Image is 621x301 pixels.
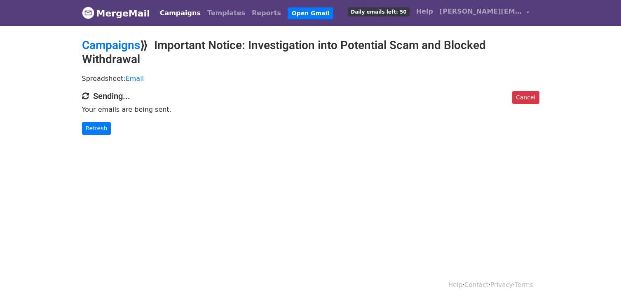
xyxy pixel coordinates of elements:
[512,91,539,104] a: Cancel
[490,281,513,289] a: Privacy
[82,105,539,114] p: Your emails are being sent.
[515,281,533,289] a: Terms
[82,38,140,52] a: Campaigns
[464,281,488,289] a: Contact
[348,7,409,16] span: Daily emails left: 50
[344,3,412,20] a: Daily emails left: 50
[82,122,111,135] a: Refresh
[448,281,462,289] a: Help
[204,5,248,21] a: Templates
[248,5,284,21] a: Reports
[82,38,539,66] h2: ⟫ Important Notice: Investigation into Potential Scam and Blocked Withdrawal
[82,5,150,22] a: MergeMail
[157,5,204,21] a: Campaigns
[436,3,533,23] a: [PERSON_NAME][EMAIL_ADDRESS][PERSON_NAME][DOMAIN_NAME]
[440,7,522,16] span: [PERSON_NAME][EMAIL_ADDRESS][PERSON_NAME][DOMAIN_NAME]
[288,7,333,19] a: Open Gmail
[126,75,144,82] a: Email
[82,91,539,101] h4: Sending...
[82,7,94,19] img: MergeMail logo
[413,3,436,20] a: Help
[82,74,539,83] p: Spreadsheet:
